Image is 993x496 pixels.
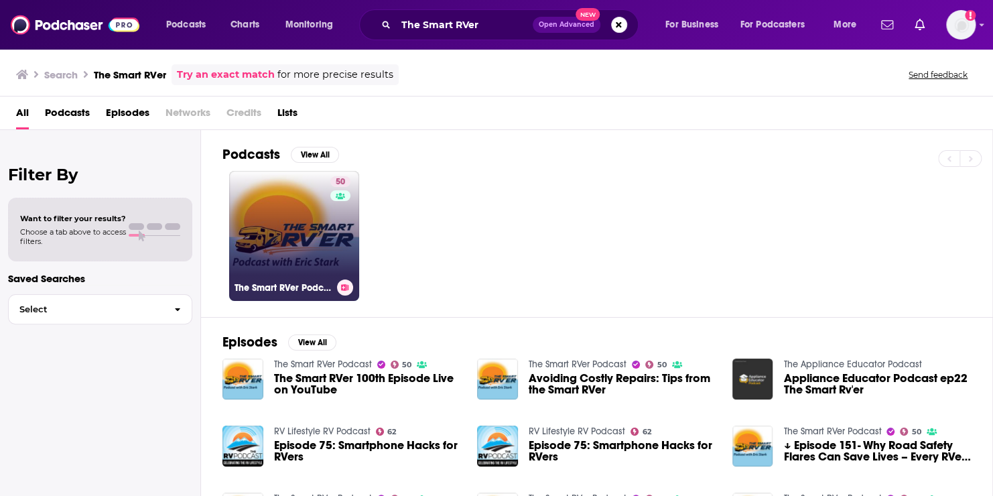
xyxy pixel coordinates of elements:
a: The Smart RVer Podcast [529,359,626,370]
span: Monitoring [285,15,333,34]
a: EpisodesView All [222,334,336,351]
a: Show notifications dropdown [876,13,899,36]
img: The Smart RVer 100th Episode Live on YouTube [222,359,263,399]
h2: Episodes [222,334,277,351]
button: open menu [656,14,735,36]
a: 62 [631,428,651,436]
span: 62 [643,429,651,435]
img: Appliance Educator Podcast ep22 The Smart Rv'er [732,359,773,399]
h2: Podcasts [222,146,280,163]
span: Want to filter your results? [20,214,126,223]
span: For Podcasters [740,15,805,34]
img: ↓ Episode 151- Why Road Safety Flares Can Save Lives – Every RVer Should Carry Them! [732,426,773,467]
a: Show notifications dropdown [909,13,930,36]
a: Appliance Educator Podcast ep22 The Smart Rv'er [783,373,971,395]
h2: Filter By [8,165,192,184]
a: 50 [391,361,412,369]
span: For Business [665,15,718,34]
span: Credits [226,102,261,129]
a: 62 [376,428,397,436]
a: The Smart RVer 100th Episode Live on YouTube [274,373,462,395]
button: open menu [157,14,223,36]
a: Lists [277,102,297,129]
img: Avoiding Costly Repairs: Tips from the Smart RVer [477,359,518,399]
a: ↓ Episode 151- Why Road Safety Flares Can Save Lives – Every RVer Should Carry Them! [783,440,971,462]
span: Open Advanced [539,21,594,28]
a: PodcastsView All [222,146,339,163]
input: Search podcasts, credits, & more... [396,14,533,36]
button: View All [288,334,336,351]
button: Show profile menu [946,10,976,40]
a: The Appliance Educator Podcast [783,359,921,370]
a: 50The Smart RVer Podcast [229,171,359,301]
a: 50 [900,428,921,436]
span: Select [9,305,163,314]
button: Open AdvancedNew [533,17,600,33]
a: 50 [645,361,667,369]
a: 50 [330,176,350,187]
img: Episode 75: Smartphone Hacks for RVers [477,426,518,467]
a: RV Lifestyle RV Podcast [274,426,371,437]
button: Send feedback [905,69,972,80]
img: Episode 75: Smartphone Hacks for RVers [222,426,263,467]
span: Charts [230,15,259,34]
a: Episode 75: Smartphone Hacks for RVers [274,440,462,462]
span: 50 [336,176,345,189]
button: open menu [732,14,824,36]
span: Choose a tab above to access filters. [20,227,126,246]
a: All [16,102,29,129]
button: open menu [824,14,873,36]
a: The Smart RVer Podcast [783,426,881,437]
h3: Search [44,68,78,81]
h3: The Smart RVer Podcast [235,282,332,294]
span: More [834,15,856,34]
div: Search podcasts, credits, & more... [372,9,651,40]
a: Try an exact match [177,67,275,82]
a: RV Lifestyle RV Podcast [529,426,625,437]
button: open menu [276,14,350,36]
span: New [576,8,600,21]
span: 50 [657,362,667,368]
a: Episode 75: Smartphone Hacks for RVers [529,440,716,462]
span: for more precise results [277,67,393,82]
span: Podcasts [166,15,206,34]
svg: Add a profile image [965,10,976,21]
h3: The Smart RVer [94,68,166,81]
a: Episodes [106,102,149,129]
a: Podcasts [45,102,90,129]
span: 62 [387,429,396,435]
button: Select [8,294,192,324]
span: 50 [402,362,411,368]
span: Networks [165,102,210,129]
span: Logged in as roneledotsonRAD [946,10,976,40]
a: Avoiding Costly Repairs: Tips from the Smart RVer [529,373,716,395]
a: Charts [222,14,267,36]
button: View All [291,147,339,163]
img: Podchaser - Follow, Share and Rate Podcasts [11,12,139,38]
span: 50 [912,429,921,435]
a: The Smart RVer Podcast [274,359,372,370]
p: Saved Searches [8,272,192,285]
img: User Profile [946,10,976,40]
